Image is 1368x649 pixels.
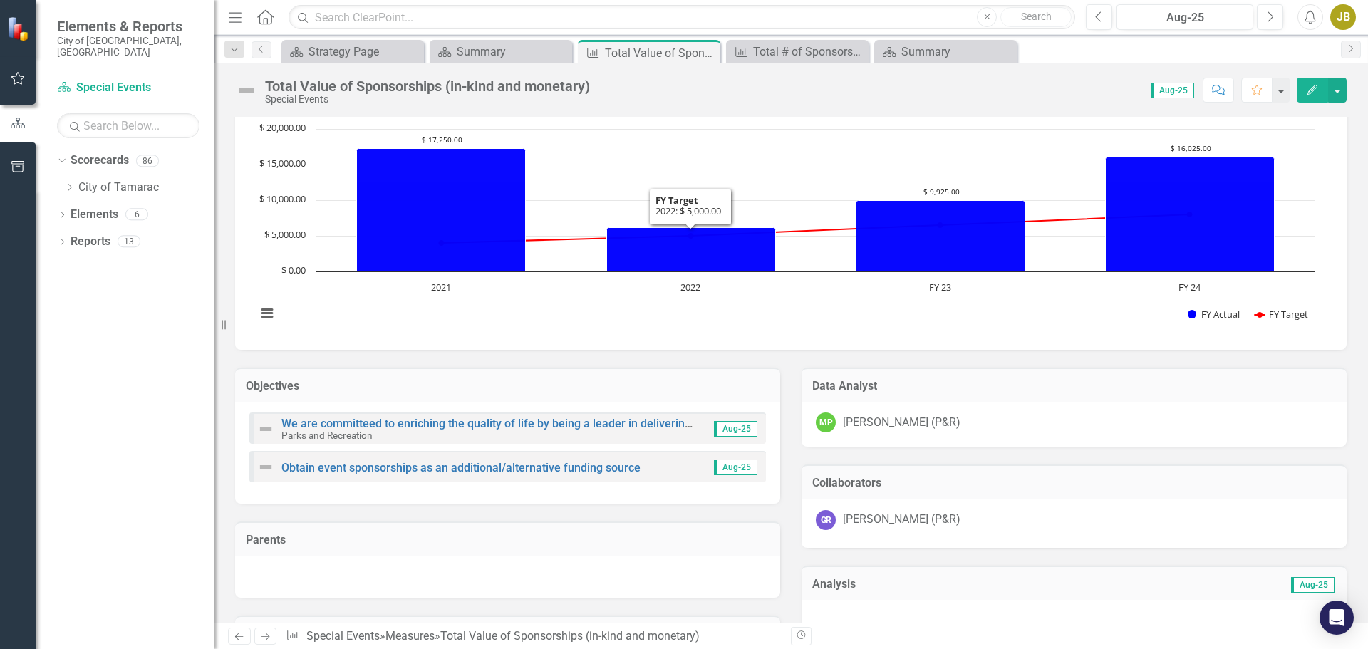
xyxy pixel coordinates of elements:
a: Obtain event sponsorships as an additional/alternative funding source [281,461,641,474]
a: We are committeed to enriching the quality of life by being a leader in delivering superior and s... [281,417,1083,430]
text: $ 5,000.00 [264,228,306,241]
text: FY 23 [929,281,951,294]
div: Open Intercom Messenger [1320,601,1354,635]
span: Aug-25 [1291,577,1335,593]
button: Search [1000,7,1072,27]
path: 2021, 17,250. FY Actual. [357,148,526,271]
text: $ 9,925.00 [923,187,960,197]
path: FY 24, 16,025. FY Actual. [1106,157,1275,271]
div: [PERSON_NAME] (P&R) [843,512,960,528]
button: Show FY Actual [1188,308,1240,321]
svg: Interactive chart [249,122,1322,336]
g: FY Actual, series 1 of 2. Bar series with 4 bars. [357,148,1275,271]
text: $ 17,250.00 [422,135,462,145]
a: Reports [71,234,110,250]
a: Special Events [57,80,199,96]
a: Summary [433,43,569,61]
span: Aug-25 [714,460,757,475]
div: MP [816,412,836,432]
img: Not Defined [257,420,274,437]
h3: Objectives [246,380,769,393]
div: Total Value of Sponsorships (in-kind and monetary) [605,44,717,62]
div: Special Events [265,94,590,105]
a: Scorecards [71,152,129,169]
div: GR [816,510,836,530]
button: View chart menu, Chart [257,303,277,323]
div: Summary [457,43,569,61]
div: Total Value of Sponsorships (in-kind and monetary) [265,78,590,94]
path: FY 23, 9,925. FY Actual. [856,200,1025,271]
text: FY 24 [1178,281,1201,294]
div: 86 [136,155,159,167]
div: Chart. Highcharts interactive chart. [249,122,1332,336]
a: Elements [71,207,118,223]
span: Aug-25 [714,421,757,437]
button: JB [1330,4,1356,30]
small: Parks and Recreation [281,430,373,441]
button: Aug-25 [1116,4,1253,30]
text: $ 6,150.00 [674,214,710,224]
text: $ 10,000.00 [259,192,306,205]
text: $ 0.00 [281,264,306,276]
div: Total # of Sponsorships [753,43,865,61]
a: City of Tamarac [78,180,214,196]
text: $ 20,000.00 [259,121,306,134]
a: Total # of Sponsorships [730,43,865,61]
div: Aug-25 [1121,9,1248,26]
h3: Analysis [812,578,1070,591]
span: Aug-25 [1151,83,1194,98]
a: Measures [385,629,435,643]
div: 6 [125,209,148,221]
div: Summary [901,43,1013,61]
text: 2022 [680,281,700,294]
div: Strategy Page [309,43,420,61]
img: Not Defined [257,459,274,476]
div: » » [286,628,780,645]
text: $ 15,000.00 [259,157,306,170]
small: City of [GEOGRAPHIC_DATA], [GEOGRAPHIC_DATA] [57,35,199,58]
h3: Collaborators [812,477,1336,489]
div: Total Value of Sponsorships (in-kind and monetary) [440,629,700,643]
span: Search [1021,11,1052,22]
img: Not Defined [235,79,258,102]
img: ClearPoint Strategy [7,16,32,41]
div: [PERSON_NAME] (P&R) [843,415,960,431]
h3: Parents [246,534,769,546]
input: Search ClearPoint... [289,5,1075,30]
text: 2021 [431,281,451,294]
div: 13 [118,236,140,248]
input: Search Below... [57,113,199,138]
a: Special Events [306,629,380,643]
button: Show FY Target [1255,308,1309,321]
text: $ 16,025.00 [1171,143,1211,153]
a: Strategy Page [285,43,420,61]
span: Elements & Reports [57,18,199,35]
a: Summary [878,43,1013,61]
h3: Data Analyst [812,380,1336,393]
path: 2022, 6,150. FY Actual. [607,227,776,271]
